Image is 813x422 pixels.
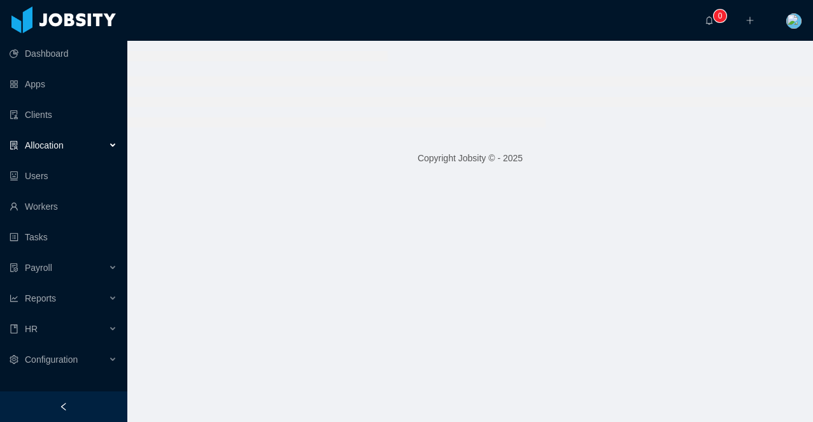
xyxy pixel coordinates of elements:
[10,102,117,127] a: icon: auditClients
[25,263,52,273] span: Payroll
[25,354,78,365] span: Configuration
[25,140,64,150] span: Allocation
[10,294,18,303] i: icon: line-chart
[10,194,117,219] a: icon: userWorkers
[10,355,18,364] i: icon: setting
[10,224,117,250] a: icon: profileTasks
[10,324,18,333] i: icon: book
[127,136,813,180] footer: Copyright Jobsity © - 2025
[714,10,726,22] sup: 0
[25,324,38,334] span: HR
[786,13,802,29] img: 1204094d-11d0-43ac-9641-0ee8ad47dd94_60c248e989179.png
[10,163,117,189] a: icon: robotUsers
[705,16,714,25] i: icon: bell
[746,16,754,25] i: icon: plus
[10,71,117,97] a: icon: appstoreApps
[10,263,18,272] i: icon: file-protect
[10,41,117,66] a: icon: pie-chartDashboard
[10,141,18,150] i: icon: solution
[25,293,56,303] span: Reports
